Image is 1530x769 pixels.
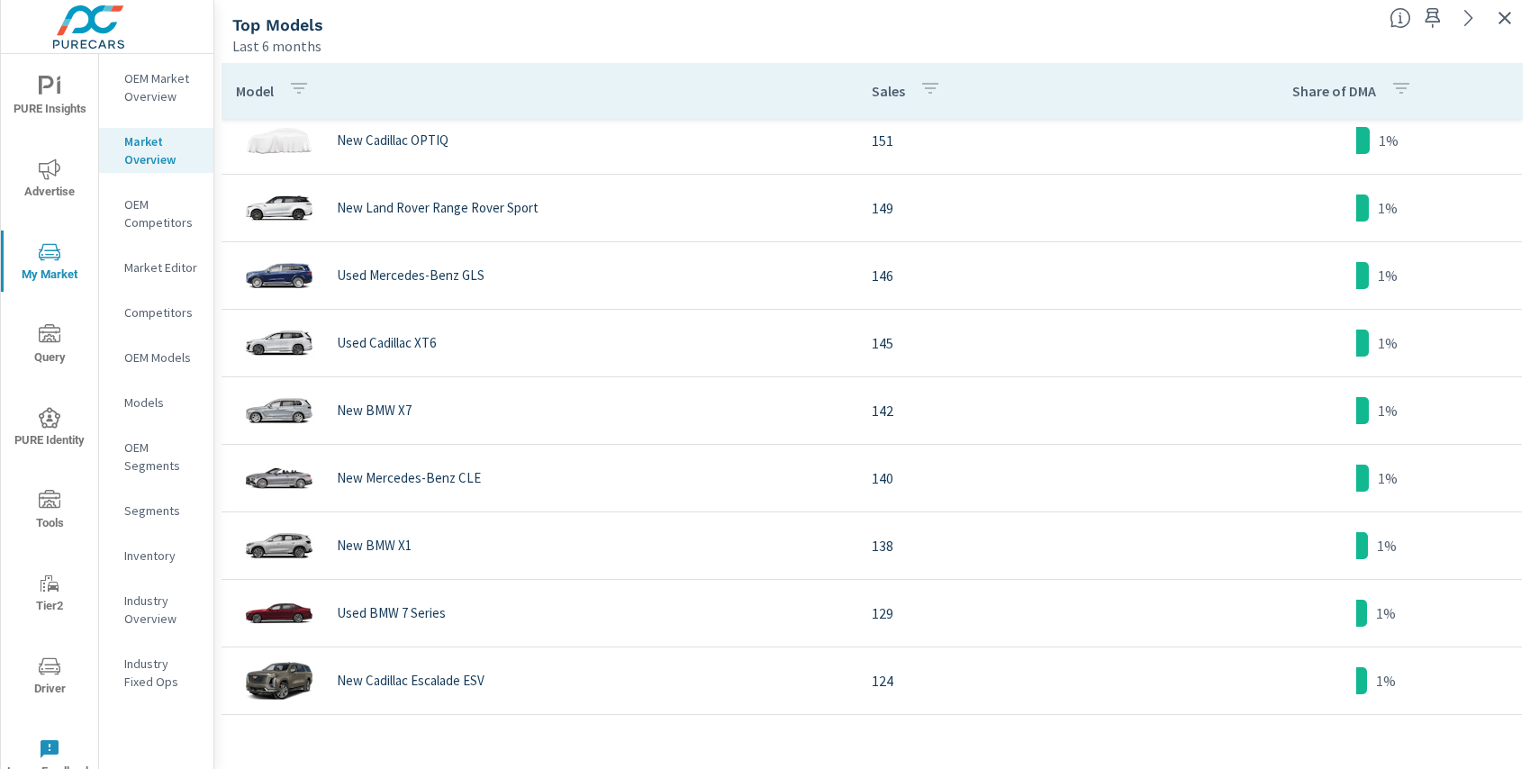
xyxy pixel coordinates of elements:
p: OEM Market Overview [124,69,199,105]
p: 151 [872,130,1175,151]
img: glamour [243,113,315,167]
p: New Mercedes-Benz CLE [337,470,481,486]
div: OEM Segments [99,434,213,479]
img: glamour [243,181,315,235]
span: Advertise [6,158,93,203]
p: Competitors [124,303,199,321]
p: Used Cadillac XT6 [337,335,436,351]
span: Save this to your personalized report [1418,4,1447,32]
img: glamour [243,316,315,370]
div: Industry Overview [99,587,213,632]
p: New Cadillac Escalade ESV [337,673,484,689]
p: 142 [872,400,1175,421]
p: New Cadillac OPTIQ [337,132,448,149]
div: Competitors [99,299,213,326]
p: Market Overview [124,132,199,168]
p: 1% [1378,197,1398,219]
p: OEM Segments [124,439,199,475]
p: Sales [872,82,905,100]
p: Used BMW 7 Series [337,605,446,621]
div: OEM Competitors [99,191,213,236]
span: Driver [6,656,93,700]
p: OEM Models [124,348,199,366]
span: Query [6,324,93,368]
div: OEM Models [99,344,213,371]
p: 1% [1379,130,1399,151]
img: glamour [243,654,315,708]
p: 1% [1376,602,1396,624]
p: Market Editor [124,258,199,276]
p: OEM Competitors [124,195,199,231]
div: Market Editor [99,254,213,281]
p: Last 6 months [232,35,321,57]
div: Segments [99,497,213,524]
p: New Land Rover Range Rover Sport [337,200,539,216]
p: Segments [124,502,199,520]
img: glamour [243,384,315,438]
img: glamour [243,451,315,505]
span: PURE Insights [6,76,93,120]
span: My Market [6,241,93,285]
p: 1% [1378,400,1398,421]
p: Industry Overview [124,592,199,628]
div: Inventory [99,542,213,569]
h5: Top Models [232,15,323,34]
div: Models [99,389,213,416]
p: Industry Fixed Ops [124,655,199,691]
div: OEM Market Overview [99,65,213,110]
span: Find the biggest opportunities within your model lineup nationwide. [Source: Market registration ... [1390,7,1411,29]
p: Used Mercedes-Benz GLS [337,267,484,284]
p: 1% [1376,670,1396,692]
span: PURE Identity [6,407,93,451]
p: 140 [872,467,1175,489]
p: New BMW X7 [337,403,412,419]
img: glamour [243,519,315,573]
span: Tools [6,490,93,534]
div: Market Overview [99,128,213,173]
p: Model [236,82,274,100]
p: Models [124,394,199,412]
p: 146 [872,265,1175,286]
p: 1% [1377,535,1397,556]
img: glamour [243,586,315,640]
p: 1% [1378,467,1398,489]
p: 145 [872,332,1175,354]
p: Share of DMA [1292,82,1376,100]
div: Industry Fixed Ops [99,650,213,695]
p: 149 [872,197,1175,219]
button: Exit Fullscreen [1490,4,1519,32]
p: 1% [1378,332,1398,354]
a: See more details in report [1454,4,1483,32]
p: 129 [872,602,1175,624]
span: Tier2 [6,573,93,617]
p: 1% [1378,265,1398,286]
p: 138 [872,535,1175,556]
img: glamour [243,249,315,303]
p: 124 [872,670,1175,692]
p: Inventory [124,547,199,565]
p: New BMW X1 [337,538,412,554]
